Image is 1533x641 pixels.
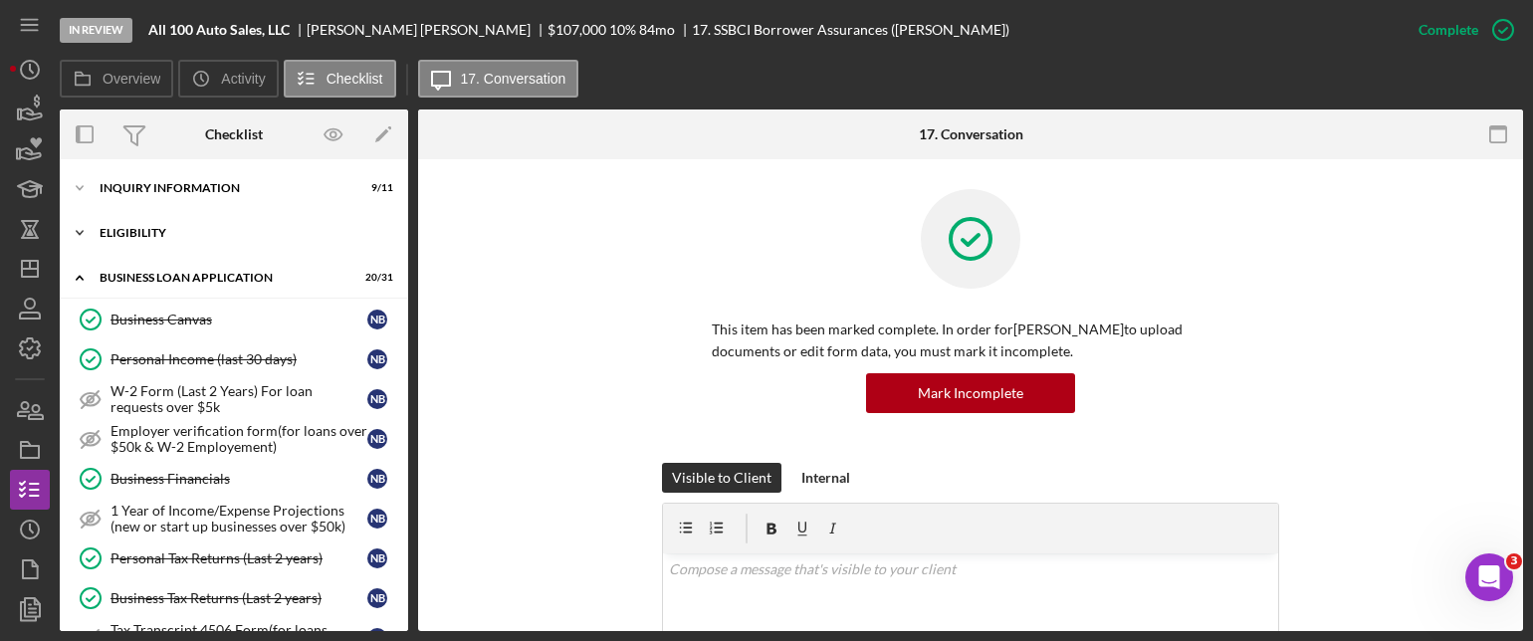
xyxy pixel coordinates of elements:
[148,22,290,38] b: All 100 Auto Sales, LLC
[672,463,771,493] div: Visible to Client
[547,21,606,38] span: $107,000
[100,227,383,239] div: ELIGIBILITY
[662,463,781,493] button: Visible to Client
[70,300,398,339] a: Business CanvasNB
[70,578,398,618] a: Business Tax Returns (Last 2 years)NB
[70,459,398,499] a: Business FinancialsNB
[110,590,367,606] div: Business Tax Returns (Last 2 years)
[367,509,387,529] div: N B
[609,22,636,38] div: 10 %
[110,312,367,327] div: Business Canvas
[712,319,1229,363] p: This item has been marked complete. In order for [PERSON_NAME] to upload documents or edit form d...
[70,538,398,578] a: Personal Tax Returns (Last 2 years)NB
[1506,553,1522,569] span: 3
[70,379,398,419] a: W-2 Form (Last 2 Years) For loan requests over $5kNB
[100,272,343,284] div: BUSINESS LOAN APPLICATION
[418,60,579,98] button: 17. Conversation
[367,548,387,568] div: N B
[692,22,1009,38] div: 17. SSBCI Borrower Assurances ([PERSON_NAME])
[918,373,1023,413] div: Mark Incomplete
[327,71,383,87] label: Checklist
[110,471,367,487] div: Business Financials
[1465,553,1513,601] iframe: Intercom live chat
[178,60,278,98] button: Activity
[919,126,1023,142] div: 17. Conversation
[221,71,265,87] label: Activity
[791,463,860,493] button: Internal
[1419,10,1478,50] div: Complete
[103,71,160,87] label: Overview
[639,22,675,38] div: 84 mo
[357,182,393,194] div: 9 / 11
[367,389,387,409] div: N B
[110,503,367,534] div: 1 Year of Income/Expense Projections (new or start up businesses over $50k)
[461,71,566,87] label: 17. Conversation
[367,469,387,489] div: N B
[70,499,398,538] a: 1 Year of Income/Expense Projections (new or start up businesses over $50k)NB
[367,310,387,329] div: N B
[60,18,132,43] div: In Review
[367,588,387,608] div: N B
[284,60,396,98] button: Checklist
[70,419,398,459] a: Employer verification form(for loans over $50k & W-2 Employement)NB
[110,383,367,415] div: W-2 Form (Last 2 Years) For loan requests over $5k
[357,272,393,284] div: 20 / 31
[367,429,387,449] div: N B
[70,339,398,379] a: Personal Income (last 30 days)NB
[801,463,850,493] div: Internal
[110,351,367,367] div: Personal Income (last 30 days)
[110,550,367,566] div: Personal Tax Returns (Last 2 years)
[307,22,547,38] div: [PERSON_NAME] [PERSON_NAME]
[110,423,367,455] div: Employer verification form(for loans over $50k & W-2 Employement)
[100,182,343,194] div: INQUIRY INFORMATION
[205,126,263,142] div: Checklist
[866,373,1075,413] button: Mark Incomplete
[60,60,173,98] button: Overview
[367,349,387,369] div: N B
[1399,10,1523,50] button: Complete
